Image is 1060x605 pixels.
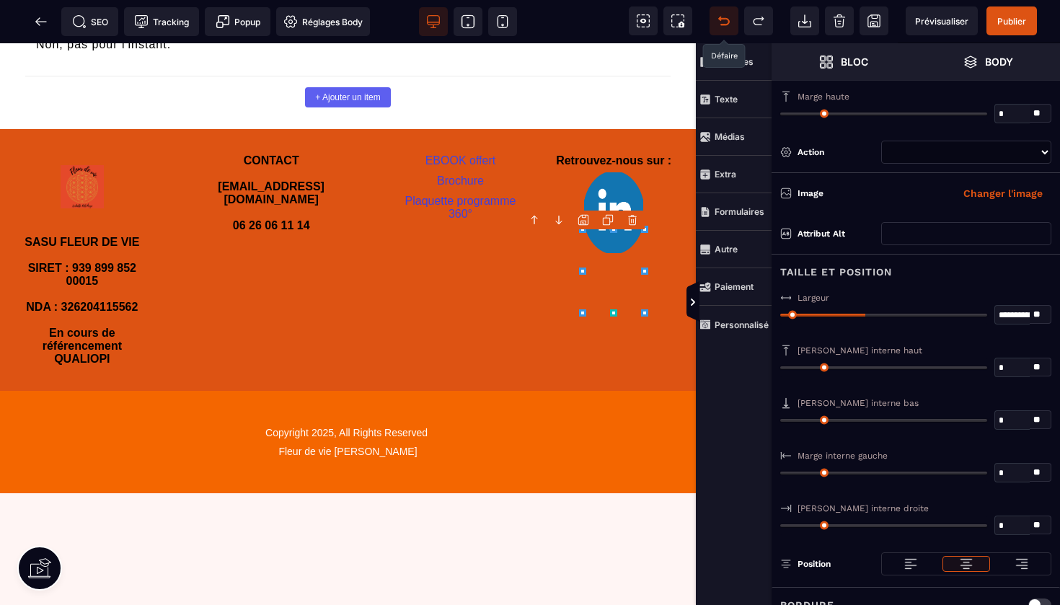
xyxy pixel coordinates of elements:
[955,182,1051,205] button: Changer l'image
[710,6,738,35] span: Défaire
[283,14,363,29] span: Réglages Body
[696,156,772,193] span: Extra
[997,16,1026,27] span: Publier
[419,7,448,36] span: Voir bureau
[985,56,1013,67] strong: Body
[205,7,270,36] span: Créer une alerte modale
[696,268,772,306] span: Paiement
[696,43,772,81] span: Colonnes
[556,111,671,123] b: Retrouvez-nous sur :
[798,293,829,303] span: Largeur
[25,193,139,205] b: SASU FLEUR DE VIE
[798,398,919,408] span: [PERSON_NAME] interne bas
[715,206,764,217] strong: Formulaires
[986,6,1037,35] span: Enregistrer le contenu
[825,6,854,35] span: Nettoyage
[696,193,772,231] span: Formulaires
[798,451,888,461] span: Marge interne gauche
[216,14,260,29] span: Popup
[696,306,772,343] span: Personnalisé
[744,6,773,35] span: Rétablir
[780,557,831,571] p: Position
[715,131,745,142] strong: Médias
[904,557,918,571] img: loading
[663,6,692,35] span: Capture d'écran
[61,7,118,36] span: Métadata SEO
[915,16,968,27] span: Prévisualiser
[405,151,519,177] a: Plaquette programme 360°
[798,145,874,159] div: Action
[72,14,108,29] span: SEO
[124,7,199,36] span: Code de suivi
[772,43,916,81] span: Ouvrir les blocs
[798,186,924,200] div: Image
[276,7,370,36] span: Favicon
[26,218,139,322] b: SIRET : 939 899 852 00015 NDA : 326204115562 En cours de référencement QUALIOPI
[772,281,786,324] span: Afficher les vues
[696,231,772,268] span: Autre
[798,92,849,102] span: Marge haute
[841,56,868,67] strong: Bloc
[916,43,1060,81] span: Ouvrir les calques
[798,345,922,356] span: [PERSON_NAME] interne haut
[715,319,769,330] strong: Personnalisé
[696,81,772,118] span: Texte
[1015,557,1029,571] img: loading
[798,503,929,513] span: [PERSON_NAME] interne droite
[959,557,973,571] img: loading
[425,111,496,123] a: EBOOK offert
[715,281,754,292] strong: Paiement
[715,94,738,105] strong: Texte
[454,7,482,36] span: Voir tablette
[218,111,324,188] b: CONTACT [EMAIL_ADDRESS][DOMAIN_NAME] 06 26 06 11 14
[134,14,189,29] span: Tracking
[715,169,736,180] strong: Extra
[488,7,517,36] span: Voir mobile
[906,6,978,35] span: Aperçu
[305,44,390,64] button: + Ajouter un item
[790,6,819,35] span: Importer
[860,6,888,35] span: Enregistrer
[798,226,874,241] div: Attribut alt
[696,118,772,156] span: Médias
[437,131,484,143] a: Brochure
[772,254,1060,281] div: Taille et position
[629,6,658,35] span: Voir les composants
[583,128,645,211] img: 1a59c7fc07b2df508e9f9470b57f58b2_Design_sans_titre_(2).png
[27,7,56,36] span: Retour
[715,244,738,255] strong: Autre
